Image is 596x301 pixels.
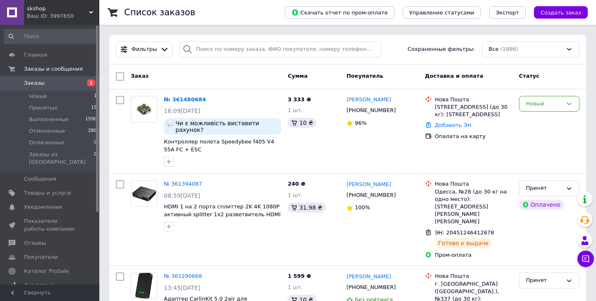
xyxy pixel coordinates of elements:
div: [PHONE_NUMBER] [345,282,397,293]
div: [PHONE_NUMBER] [345,105,397,116]
span: Сохраненные фильтры: [408,45,475,53]
div: 31.98 ₴ [288,203,325,213]
a: № 361480684 [164,96,206,103]
div: Нова Пошта [435,96,512,103]
span: Главная [24,51,47,59]
span: Создать заказ [541,10,581,16]
span: 96% [355,120,367,126]
span: Скачать отчет по пром-оплате [291,9,388,16]
img: Фото товару [131,100,157,117]
button: Скачать отчет по пром-оплате [285,6,394,19]
div: Нова Пошта [435,180,512,188]
span: Статус [519,73,540,79]
span: 1 шт. [288,192,303,198]
a: Фото товару [131,96,157,122]
span: 3 333 ₴ [288,96,311,103]
div: Готово к выдаче [435,238,492,248]
span: 1 шт. [288,107,303,113]
img: Фото товару [135,273,152,299]
span: 1 [87,79,95,86]
div: Новый [526,100,562,108]
span: Аналитика [24,282,55,289]
span: Каталог ProSale [24,268,69,275]
span: Заказы [24,79,44,87]
span: Фильтры [132,45,157,53]
span: 1 [94,93,97,100]
span: (1886) [500,46,518,52]
span: Заказ [131,73,149,79]
div: Одесса, №28 (до 30 кг на одно место): [STREET_ADDRESS][PERSON_NAME][PERSON_NAME] [435,188,512,226]
img: Фото товару [131,181,157,206]
span: 1 599 ₴ [288,273,311,279]
span: Принятые [29,104,58,112]
div: Оплачено [519,200,564,210]
span: Заказы и сообщения [24,65,83,73]
span: Товары и услуги [24,189,71,197]
h1: Список заказов [124,7,195,17]
span: Выполненные [29,116,69,123]
span: skshop [27,5,89,12]
input: Поиск [4,29,98,44]
span: Оплаченные [29,139,65,146]
div: [STREET_ADDRESS] (до 30 кг): [STREET_ADDRESS] [435,103,512,118]
span: 08:59[DATE] [164,192,200,199]
button: Экспорт [489,6,526,19]
span: Показатели работы компании [24,217,77,232]
span: Заказы из [GEOGRAPHIC_DATA] [29,151,94,166]
div: Нова Пошта [435,272,512,280]
span: ЭН: 20451246412678 [435,229,494,236]
span: Покупатель [346,73,383,79]
span: Сумма [288,73,308,79]
button: Создать заказ [534,6,588,19]
a: № 361394087 [164,181,202,187]
a: № 361290668 [164,273,202,279]
span: 15 [91,104,97,112]
span: 280 [88,127,97,135]
span: 1 шт. [288,284,303,290]
span: Уведомления [24,203,62,211]
span: Все [489,45,499,53]
span: Управление статусами [409,10,474,16]
div: [PHONE_NUMBER] [345,190,397,201]
span: 1590 [85,116,97,123]
a: Добавить ЭН [435,122,471,128]
span: Экспорт [496,10,519,16]
a: Контроллер полета Speedybee f405 V4 55A FC + ESC [164,139,274,153]
div: Опалата на карту [435,133,512,140]
input: Поиск по номеру заказа, ФИО покупателя, номеру телефона, Email, номеру накладной [179,41,382,57]
span: Новые [29,93,47,100]
a: Фото товару [131,272,157,299]
span: 240 ₴ [288,181,305,187]
span: 0 [94,139,97,146]
a: Создать заказ [526,9,588,15]
span: Чи є можливість виставити рахунок? [175,120,278,133]
div: Пром-оплата [435,251,512,259]
div: 10 ₴ [288,118,316,128]
a: [PERSON_NAME] [346,96,391,104]
span: Покупатели [24,253,58,261]
span: 13:45[DATE] [164,284,200,291]
span: Сообщения [24,175,56,183]
a: [PERSON_NAME] [346,273,391,281]
span: Доставка и оплата [425,73,483,79]
span: 0 [94,151,97,166]
span: 100% [355,204,370,210]
img: :speech_balloon: [167,120,174,127]
span: 16:09[DATE] [164,107,200,114]
button: Управление статусами [403,6,481,19]
span: Отмененные [29,127,65,135]
span: Отзывы [24,239,46,247]
a: [PERSON_NAME] [346,181,391,189]
div: Ваш ID: 3997650 [27,12,99,20]
button: Чат с покупателем [577,251,594,267]
div: Принят [526,276,562,285]
div: Принят [526,184,562,193]
a: HDMI 1 на 2 порта сплиттер 2K 4K 1080P активный splitter 1x2 разветвитель HDMI Splitter USB [164,203,281,225]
